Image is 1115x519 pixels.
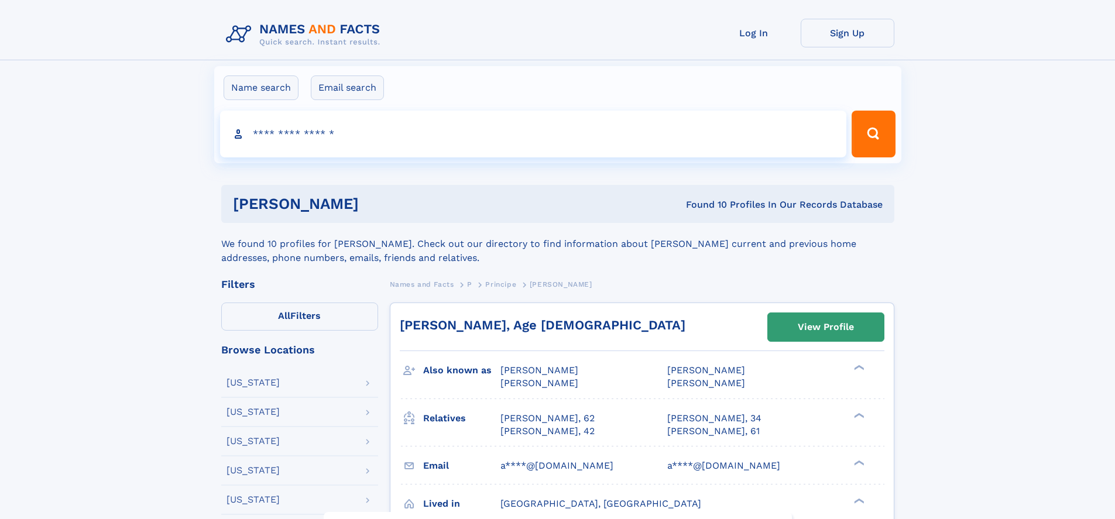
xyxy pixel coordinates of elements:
[233,197,523,211] h1: [PERSON_NAME]
[851,364,865,372] div: ❯
[227,436,280,446] div: [US_STATE]
[500,498,701,509] span: [GEOGRAPHIC_DATA], [GEOGRAPHIC_DATA]
[485,277,516,291] a: Principe
[221,279,378,290] div: Filters
[221,223,894,265] div: We found 10 profiles for [PERSON_NAME]. Check out our directory to find information about [PERSON...
[423,408,500,428] h3: Relatives
[467,280,472,288] span: P
[227,466,280,475] div: [US_STATE]
[667,365,745,376] span: [PERSON_NAME]
[400,318,685,332] a: [PERSON_NAME], Age [DEMOGRAPHIC_DATA]
[500,412,595,425] a: [PERSON_NAME], 62
[522,198,883,211] div: Found 10 Profiles In Our Records Database
[768,313,884,341] a: View Profile
[278,310,290,321] span: All
[798,314,854,341] div: View Profile
[500,425,595,438] a: [PERSON_NAME], 42
[851,411,865,419] div: ❯
[390,277,454,291] a: Names and Facts
[500,377,578,389] span: [PERSON_NAME]
[667,412,761,425] a: [PERSON_NAME], 34
[667,425,760,438] a: [PERSON_NAME], 61
[224,75,299,100] label: Name search
[530,280,592,288] span: [PERSON_NAME]
[851,459,865,466] div: ❯
[801,19,894,47] a: Sign Up
[221,303,378,331] label: Filters
[423,456,500,476] h3: Email
[227,407,280,417] div: [US_STATE]
[227,378,280,387] div: [US_STATE]
[311,75,384,100] label: Email search
[423,494,500,514] h3: Lived in
[423,360,500,380] h3: Also known as
[227,495,280,504] div: [US_STATE]
[851,497,865,504] div: ❯
[852,111,895,157] button: Search Button
[221,19,390,50] img: Logo Names and Facts
[220,111,847,157] input: search input
[467,277,472,291] a: P
[500,365,578,376] span: [PERSON_NAME]
[667,377,745,389] span: [PERSON_NAME]
[707,19,801,47] a: Log In
[221,345,378,355] div: Browse Locations
[485,280,516,288] span: Principe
